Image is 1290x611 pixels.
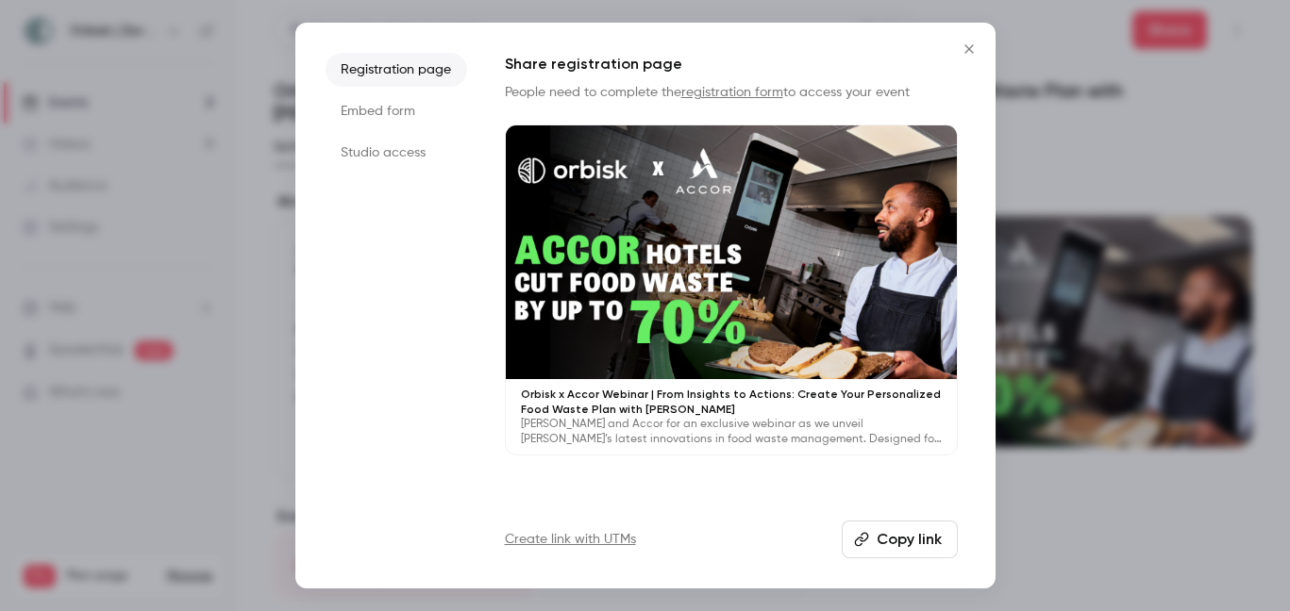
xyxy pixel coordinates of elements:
p: [PERSON_NAME] and Accor for an exclusive webinar as we unveil [PERSON_NAME]’s latest innovations ... [521,417,942,447]
a: Create link with UTMs [505,530,636,549]
a: registration form [681,86,783,99]
h1: Share registration page [505,53,958,75]
li: Registration page [326,53,467,87]
p: People need to complete the to access your event [505,83,958,102]
li: Embed form [326,94,467,128]
li: Studio access [326,136,467,170]
p: Orbisk x Accor Webinar | From Insights to Actions: Create Your Personalized Food Waste Plan with ... [521,387,942,417]
button: Close [950,30,988,68]
a: Orbisk x Accor Webinar | From Insights to Actions: Create Your Personalized Food Waste Plan with ... [505,124,958,455]
button: Copy link [842,520,958,558]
